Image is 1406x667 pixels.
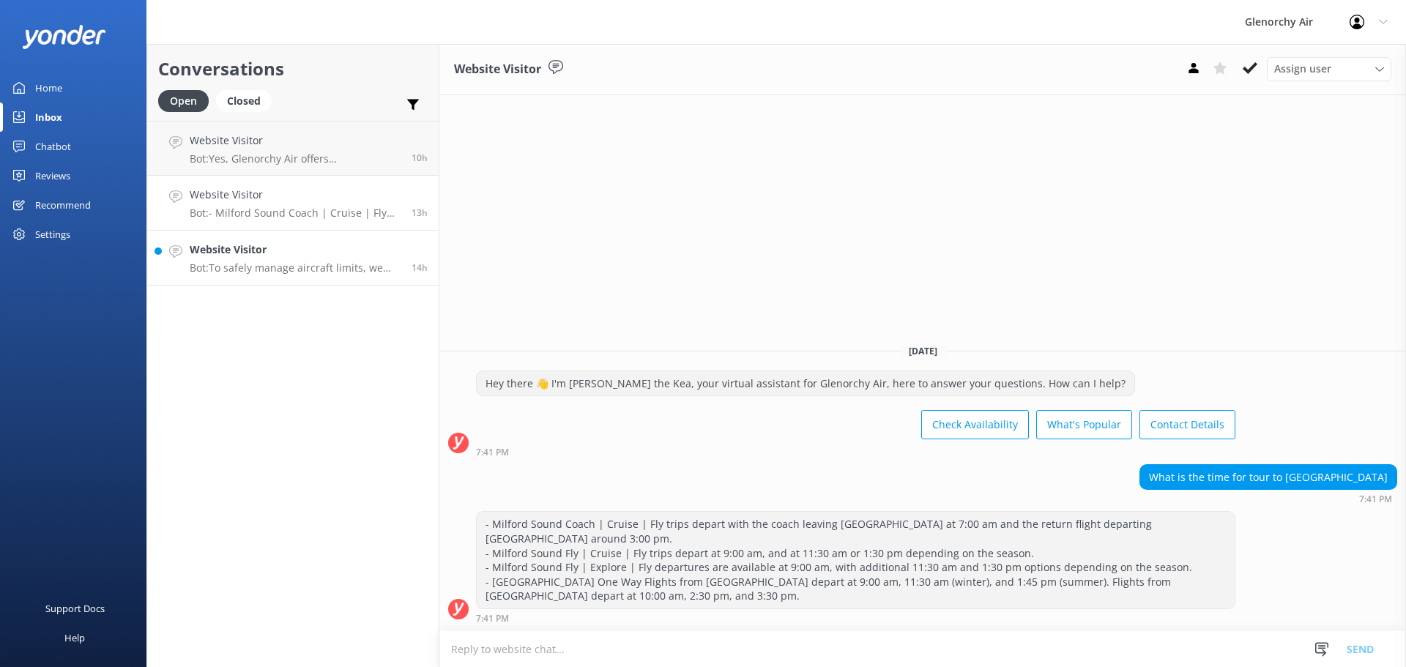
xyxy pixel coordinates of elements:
h4: Website Visitor [190,187,401,203]
div: Inbox [35,103,62,132]
div: Settings [35,220,70,249]
div: Open [158,90,209,112]
strong: 7:41 PM [476,448,509,457]
button: Check Availability [921,410,1029,439]
a: Website VisitorBot:To safely manage aircraft limits, we require passenger weights at booking. If ... [147,231,439,286]
div: Closed [216,90,272,112]
div: - Milford Sound Coach | Cruise | Fly trips depart with the coach leaving [GEOGRAPHIC_DATA] at 7:0... [477,512,1235,608]
div: Recommend [35,190,91,220]
p: Bot: To safely manage aircraft limits, we require passenger weights at booking. If anyone is 140 ... [190,261,401,275]
p: Bot: Yes, Glenorchy Air offers [GEOGRAPHIC_DATA] One Way Flights from [GEOGRAPHIC_DATA]. Each fli... [190,152,401,165]
img: yonder-white-logo.png [22,25,106,49]
div: Home [35,73,62,103]
div: Sep 04 2025 07:41pm (UTC +12:00) Pacific/Auckland [1139,493,1397,504]
div: Chatbot [35,132,71,161]
span: Sep 04 2025 07:41pm (UTC +12:00) Pacific/Auckland [412,206,428,219]
h4: Website Visitor [190,242,401,258]
p: Bot: - Milford Sound Coach | Cruise | Fly trips depart with the coach leaving [GEOGRAPHIC_DATA] a... [190,206,401,220]
strong: 7:41 PM [1359,495,1392,504]
div: Sep 04 2025 07:41pm (UTC +12:00) Pacific/Auckland [476,613,1235,623]
div: Hey there 👋 I'm [PERSON_NAME] the Kea, your virtual assistant for Glenorchy Air, here to answer y... [477,371,1134,396]
div: Support Docs [45,594,105,623]
a: Website VisitorBot:Yes, Glenorchy Air offers [GEOGRAPHIC_DATA] One Way Flights from [GEOGRAPHIC_D... [147,121,439,176]
button: What's Popular [1036,410,1132,439]
span: Assign user [1274,61,1331,77]
a: Closed [216,92,279,108]
div: Sep 04 2025 07:41pm (UTC +12:00) Pacific/Auckland [476,447,1235,457]
h4: Website Visitor [190,133,401,149]
h2: Conversations [158,55,428,83]
button: Contact Details [1139,410,1235,439]
a: Website VisitorBot:- Milford Sound Coach | Cruise | Fly trips depart with the coach leaving [GEOG... [147,176,439,231]
div: What is the time for tour to [GEOGRAPHIC_DATA] [1140,465,1396,490]
div: Assign User [1267,57,1391,81]
span: [DATE] [900,345,946,357]
h3: Website Visitor [454,60,541,79]
a: Open [158,92,216,108]
strong: 7:41 PM [476,614,509,623]
div: Help [64,623,85,652]
span: Sep 04 2025 10:17pm (UTC +12:00) Pacific/Auckland [412,152,428,164]
span: Sep 04 2025 06:42pm (UTC +12:00) Pacific/Auckland [412,261,428,274]
div: Reviews [35,161,70,190]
